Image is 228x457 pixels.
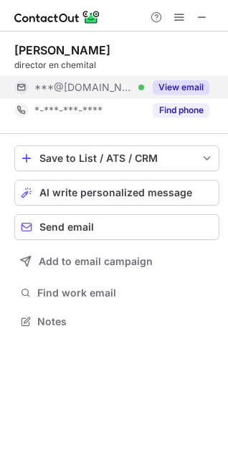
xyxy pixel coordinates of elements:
[14,9,100,26] img: ContactOut v5.3.10
[14,43,110,57] div: [PERSON_NAME]
[153,80,209,95] button: Reveal Button
[14,214,219,240] button: Send email
[153,103,209,117] button: Reveal Button
[14,145,219,171] button: save-profile-one-click
[39,221,94,233] span: Send email
[14,283,219,303] button: Find work email
[37,287,214,299] span: Find work email
[14,249,219,274] button: Add to email campaign
[14,180,219,206] button: AI write personalized message
[14,59,219,72] div: director en chemital
[14,312,219,332] button: Notes
[39,153,194,164] div: Save to List / ATS / CRM
[39,187,192,198] span: AI write personalized message
[37,315,214,328] span: Notes
[34,81,133,94] span: ***@[DOMAIN_NAME]
[39,256,153,267] span: Add to email campaign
